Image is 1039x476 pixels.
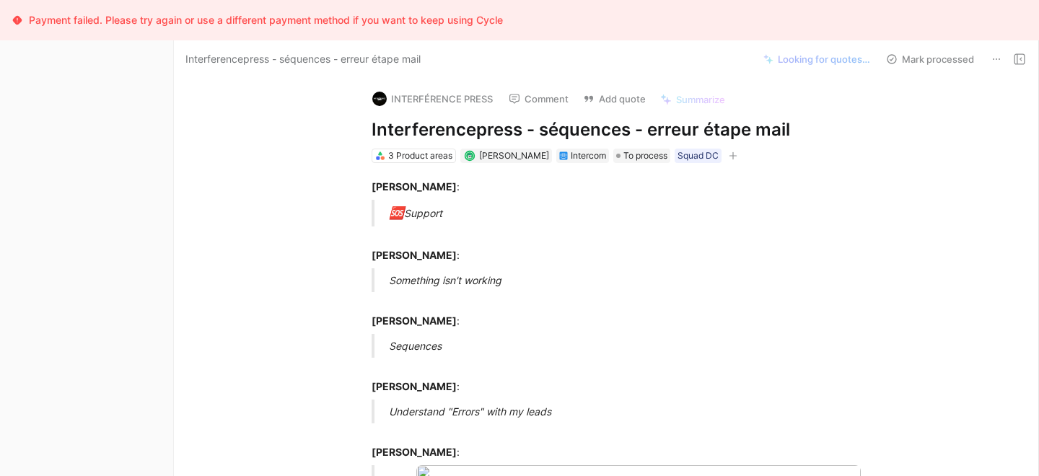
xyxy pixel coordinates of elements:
[623,149,667,163] span: To process
[389,273,888,288] div: Something isn't working
[502,89,575,109] button: Comment
[465,151,473,159] img: avatar
[372,429,871,459] div: :
[372,446,457,458] strong: [PERSON_NAME]
[388,149,452,163] div: 3 Product areas
[372,298,871,328] div: :
[372,92,387,106] img: logo
[389,204,888,223] div: Support
[389,338,888,353] div: Sequences
[389,404,888,419] div: Understand "Errors" with my leads
[676,93,725,106] span: Summarize
[654,89,732,110] button: Summarize
[757,49,877,69] button: Looking for quotes…
[372,118,871,141] h1: Interferencepress - séquences - erreur étape mail
[678,149,719,163] div: Squad DC
[571,149,606,163] div: Intercom
[372,380,457,392] strong: [PERSON_NAME]
[372,363,871,394] div: :
[366,88,499,110] button: logoINTERFÉRENCE PRESS
[372,232,871,263] div: :
[372,179,871,194] div: :
[577,89,652,109] button: Add quote
[372,314,457,327] strong: [PERSON_NAME]
[185,50,421,68] span: Interferencepress - séquences - erreur étape mail
[372,249,457,261] strong: [PERSON_NAME]
[372,180,457,193] strong: [PERSON_NAME]
[479,150,549,161] span: [PERSON_NAME]
[613,149,670,163] div: To process
[29,12,503,29] div: Payment failed. Please try again or use a different payment method if you want to keep using Cycle
[389,206,404,220] span: 🆘
[880,49,981,69] button: Mark processed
